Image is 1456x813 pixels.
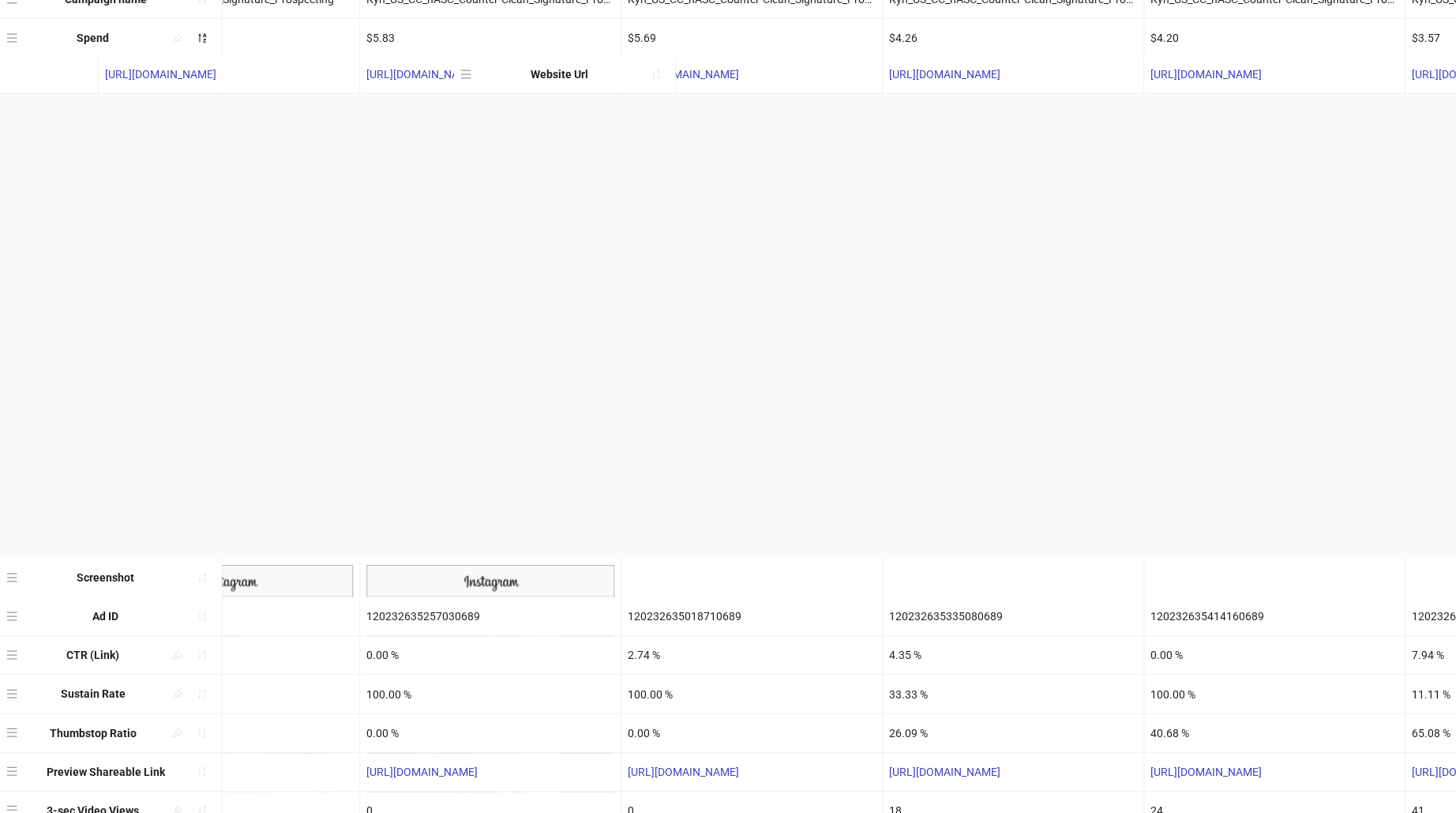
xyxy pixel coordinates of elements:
[171,727,182,738] span: highlight
[77,32,109,44] b: Spend
[197,727,208,738] span: sort-ascending
[6,721,21,746] div: menu
[883,675,1143,713] div: 33.33 %
[6,611,17,622] span: menu
[197,611,208,622] span: sort-ascending
[883,636,1143,674] div: 4.35 %
[366,766,478,778] a: [URL][DOMAIN_NAME]
[92,610,118,623] b: Ad ID
[621,597,882,635] div: 120232635018710689
[50,727,137,740] b: Thumbstop Ratio
[460,69,471,80] span: menu
[628,68,739,81] a: [URL][DOMAIN_NAME]
[1144,636,1405,674] div: 0.00 %
[99,714,359,752] div: 0.00 %
[1144,714,1405,752] div: 40.68 %
[6,604,21,629] div: menu
[360,19,621,57] div: $5.83
[171,649,182,661] span: highlight
[197,649,208,661] span: sort-ascending
[197,766,208,777] span: sort-ascending
[6,649,17,661] span: menu
[889,766,1000,778] a: [URL][DOMAIN_NAME]
[1150,68,1262,81] a: [URL][DOMAIN_NAME]
[6,565,21,590] div: menu
[366,68,478,81] a: [URL][DOMAIN_NAME]
[197,688,208,699] span: sort-ascending
[99,19,359,57] div: $6.55
[6,727,17,738] span: menu
[6,572,17,583] span: menu
[621,19,882,57] div: $5.69
[360,597,621,635] div: 120232635257030689
[1150,766,1262,778] a: [URL][DOMAIN_NAME]
[6,681,21,706] div: menu
[1144,597,1405,635] div: 120232635414160689
[99,675,359,713] div: 100.00 %
[171,688,182,699] span: highlight
[6,766,17,777] span: menu
[621,636,882,674] div: 2.74 %
[621,714,882,752] div: 0.00 %
[360,675,621,713] div: 100.00 %
[1144,19,1405,57] div: $4.20
[360,714,621,752] div: 0.00 %
[197,32,208,43] span: sort-descending
[651,69,662,80] span: sort-ascending
[6,642,21,668] div: menu
[1144,675,1405,713] div: 100.00 %
[61,687,126,700] b: Sustain Rate
[6,25,21,51] div: menu
[883,19,1143,57] div: $4.26
[6,759,21,785] div: menu
[628,766,739,778] a: [URL][DOMAIN_NAME]
[6,688,17,699] span: menu
[197,572,208,583] span: sort-ascending
[531,68,588,81] b: Website Url
[360,636,621,674] div: 0.00 %
[99,597,359,635] div: 120232475385510689
[6,32,17,43] span: menu
[883,597,1143,635] div: 120232635335080689
[66,649,119,661] b: CTR (Link)
[77,571,134,584] b: Screenshot
[105,68,216,81] a: [URL][DOMAIN_NAME]
[47,766,165,778] b: Preview Shareable Link
[171,32,182,43] span: highlight
[99,636,359,674] div: 0.41 %
[889,68,1000,81] a: [URL][DOMAIN_NAME]
[621,675,882,713] div: 100.00 %
[883,714,1143,752] div: 26.09 %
